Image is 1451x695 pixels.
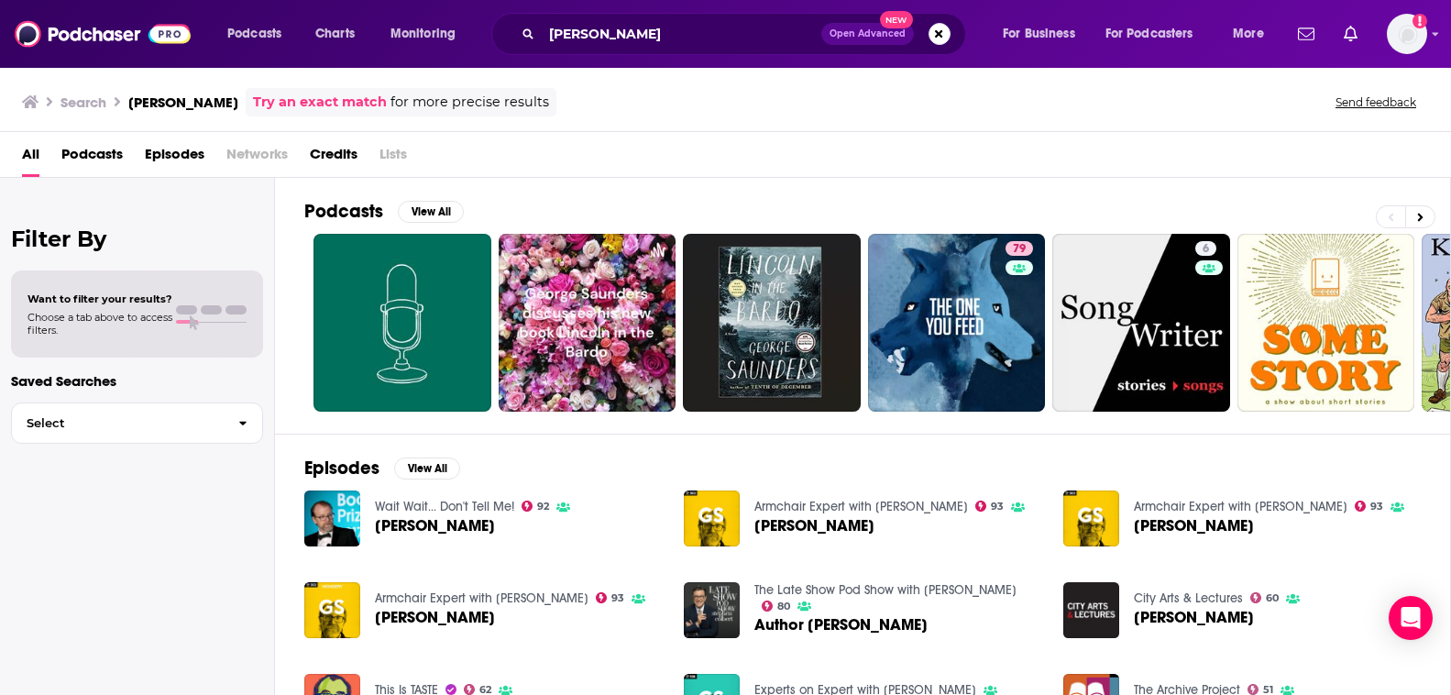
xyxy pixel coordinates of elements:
[1134,499,1347,514] a: Armchair Expert with Dax Shepard
[1105,21,1193,47] span: For Podcasters
[611,594,624,602] span: 93
[398,201,464,223] button: View All
[61,139,123,177] a: Podcasts
[394,458,460,480] button: View All
[145,139,204,177] a: Episodes
[1248,684,1274,695] a: 51
[1134,610,1254,625] a: George Saunders
[15,17,191,51] img: Podchaser - Follow, Share and Rate Podcasts
[596,592,625,603] a: 93
[868,234,1046,412] a: 79
[542,19,821,49] input: Search podcasts, credits, & more...
[304,200,464,223] a: PodcastsView All
[975,501,1005,512] a: 93
[304,200,383,223] h2: Podcasts
[1370,502,1383,511] span: 93
[762,601,791,612] a: 80
[1134,590,1243,606] a: City Arts & Lectures
[27,292,172,305] span: Want to filter your results?
[1134,518,1254,534] span: [PERSON_NAME]
[684,491,740,546] a: George Saunders
[1052,234,1230,412] a: 6
[375,610,495,625] a: George Saunders
[310,139,357,177] a: Credits
[304,491,360,546] img: George Saunders
[27,311,172,336] span: Choose a tab above to access filters.
[1389,596,1433,640] div: Open Intercom Messenger
[22,139,39,177] a: All
[1233,21,1264,47] span: More
[303,19,366,49] a: Charts
[214,19,305,49] button: open menu
[12,417,224,429] span: Select
[1291,18,1322,50] a: Show notifications dropdown
[304,582,360,638] a: George Saunders
[11,226,263,252] h2: Filter By
[390,92,549,113] span: for more precise results
[1134,518,1254,534] a: George Saunders
[754,518,874,534] span: [PERSON_NAME]
[1006,241,1033,256] a: 79
[375,518,495,534] a: George Saunders
[684,582,740,638] img: Author George Saunders
[1330,94,1422,110] button: Send feedback
[1263,686,1273,694] span: 51
[315,21,355,47] span: Charts
[390,21,456,47] span: Monitoring
[1413,14,1427,28] svg: Add a profile image
[375,518,495,534] span: [PERSON_NAME]
[821,23,914,45] button: Open AdvancedNew
[777,602,790,611] span: 80
[378,19,479,49] button: open menu
[754,617,928,633] span: Author [PERSON_NAME]
[1220,19,1287,49] button: open menu
[1387,14,1427,54] img: User Profile
[304,457,460,480] a: EpisodesView All
[1063,582,1119,638] img: George Saunders
[60,94,106,111] h3: Search
[830,29,906,39] span: Open Advanced
[227,21,281,47] span: Podcasts
[379,139,407,177] span: Lists
[1003,21,1075,47] span: For Business
[11,403,263,444] button: Select
[754,499,968,514] a: Armchair Expert with Dax Shepard
[1013,240,1026,259] span: 79
[1387,14,1427,54] span: Logged in as ereardon
[537,502,549,511] span: 92
[464,684,492,695] a: 62
[226,139,288,177] span: Networks
[375,590,588,606] a: Armchair Expert with Dax Shepard
[1355,501,1384,512] a: 93
[253,92,387,113] a: Try an exact match
[1094,19,1220,49] button: open menu
[522,501,550,512] a: 92
[1203,240,1209,259] span: 6
[128,94,238,111] h3: [PERSON_NAME]
[1387,14,1427,54] button: Show profile menu
[1063,491,1119,546] img: George Saunders
[754,617,928,633] a: Author George Saunders
[1250,592,1280,603] a: 60
[1195,241,1216,256] a: 6
[754,582,1017,598] a: The Late Show Pod Show with Stephen Colbert
[1134,610,1254,625] span: [PERSON_NAME]
[479,686,491,694] span: 62
[754,518,874,534] a: George Saunders
[304,457,379,480] h2: Episodes
[509,13,984,55] div: Search podcasts, credits, & more...
[1266,594,1279,602] span: 60
[880,11,913,28] span: New
[375,610,495,625] span: [PERSON_NAME]
[11,372,263,390] p: Saved Searches
[1336,18,1365,50] a: Show notifications dropdown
